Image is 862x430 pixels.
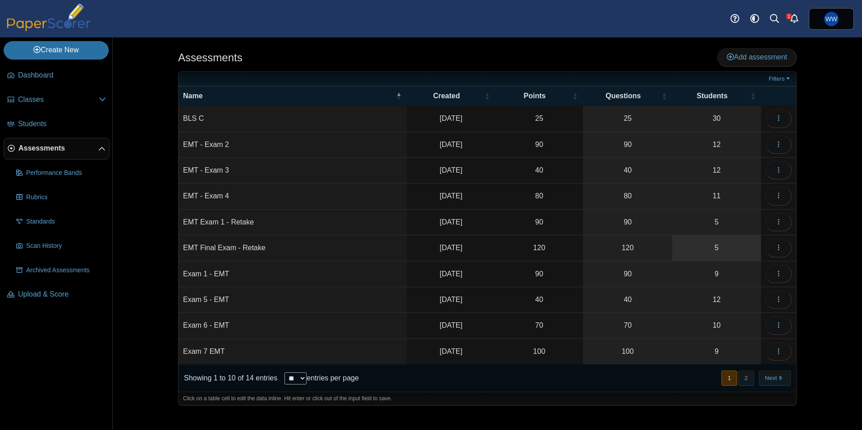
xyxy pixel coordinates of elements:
[583,158,672,183] a: 40
[809,8,854,30] a: William Whitney
[750,87,756,105] span: Students : Activate to sort
[583,261,672,287] a: 90
[4,25,94,32] a: PaperScorer
[495,106,583,132] td: 25
[495,235,583,261] td: 120
[13,260,110,281] a: Archived Assessments
[583,106,672,131] a: 25
[824,12,839,26] span: William Whitney
[4,284,110,306] a: Upload & Score
[661,87,667,105] span: Questions : Activate to sort
[495,287,583,313] td: 40
[440,141,462,148] time: May 25, 2025 at 9:59 PM
[13,162,110,184] a: Performance Bands
[18,119,106,129] span: Students
[440,114,462,122] time: Apr 18, 2025 at 12:07 PM
[672,339,761,364] a: 9
[440,296,462,303] time: Jun 23, 2025 at 2:25 PM
[572,87,578,105] span: Points : Activate to sort
[583,132,672,157] a: 90
[717,48,797,66] a: Add assessment
[179,339,407,365] td: Exam 7 EMT
[583,339,672,364] a: 100
[179,235,407,261] td: EMT Final Exam - Retake
[4,89,110,111] a: Classes
[825,16,837,22] span: William Whitney
[26,169,106,178] span: Performance Bands
[583,287,672,312] a: 40
[26,242,106,251] span: Scan History
[495,183,583,209] td: 80
[307,374,359,382] label: entries per page
[4,65,110,87] a: Dashboard
[179,183,407,209] td: EMT - Exam 4
[720,371,791,385] nav: pagination
[179,210,407,235] td: EMT Exam 1 - Retake
[672,235,761,261] a: 5
[18,70,106,80] span: Dashboard
[766,74,794,83] a: Filters
[13,235,110,257] a: Scan History
[179,261,407,287] td: Exam 1 - EMT
[583,183,672,209] a: 80
[672,132,761,157] a: 12
[605,92,641,100] span: Questions
[495,313,583,339] td: 70
[672,210,761,235] a: 5
[13,187,110,208] a: Rubrics
[672,106,761,131] a: 30
[179,287,407,313] td: Exam 5 - EMT
[697,92,727,100] span: Students
[178,50,243,65] h1: Assessments
[18,289,106,299] span: Upload & Score
[4,114,110,135] a: Students
[26,217,106,226] span: Standards
[4,4,94,31] img: PaperScorer
[26,193,106,202] span: Rubrics
[179,365,277,392] div: Showing 1 to 10 of 14 entries
[583,210,672,235] a: 90
[179,132,407,158] td: EMT - Exam 2
[524,92,546,100] span: Points
[4,138,110,160] a: Assessments
[440,166,462,174] time: May 31, 2025 at 10:05 PM
[738,371,754,385] button: 2
[672,313,761,338] a: 10
[440,244,462,252] time: May 30, 2025 at 5:00 PM
[26,266,106,275] span: Archived Assessments
[440,192,462,200] time: Jun 13, 2025 at 11:15 PM
[672,183,761,209] a: 11
[672,158,761,183] a: 12
[13,211,110,233] a: Standards
[495,158,583,183] td: 40
[583,235,672,261] a: 120
[179,106,407,132] td: BLS C
[183,92,203,100] span: Name
[433,92,460,100] span: Created
[495,210,583,235] td: 90
[440,348,462,355] time: Jul 7, 2025 at 11:54 PM
[784,9,804,29] a: Alerts
[4,41,109,59] a: Create New
[495,339,583,365] td: 100
[672,261,761,287] a: 9
[440,321,462,329] time: Jul 2, 2025 at 6:37 PM
[727,53,787,61] span: Add assessment
[672,287,761,312] a: 12
[396,87,401,105] span: Name : Activate to invert sorting
[759,371,791,385] button: Next
[179,313,407,339] td: Exam 6 - EMT
[484,87,490,105] span: Created : Activate to sort
[179,392,796,405] div: Click on a table cell to edit the data inline. Hit enter or click out of the input field to save.
[495,132,583,158] td: 90
[721,371,737,385] button: 1
[440,218,462,226] time: Jul 15, 2025 at 2:07 PM
[583,313,672,338] a: 70
[179,158,407,183] td: EMT - Exam 3
[18,95,99,105] span: Classes
[495,261,583,287] td: 90
[440,270,462,278] time: Jul 12, 2025 at 2:00 PM
[18,143,98,153] span: Assessments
